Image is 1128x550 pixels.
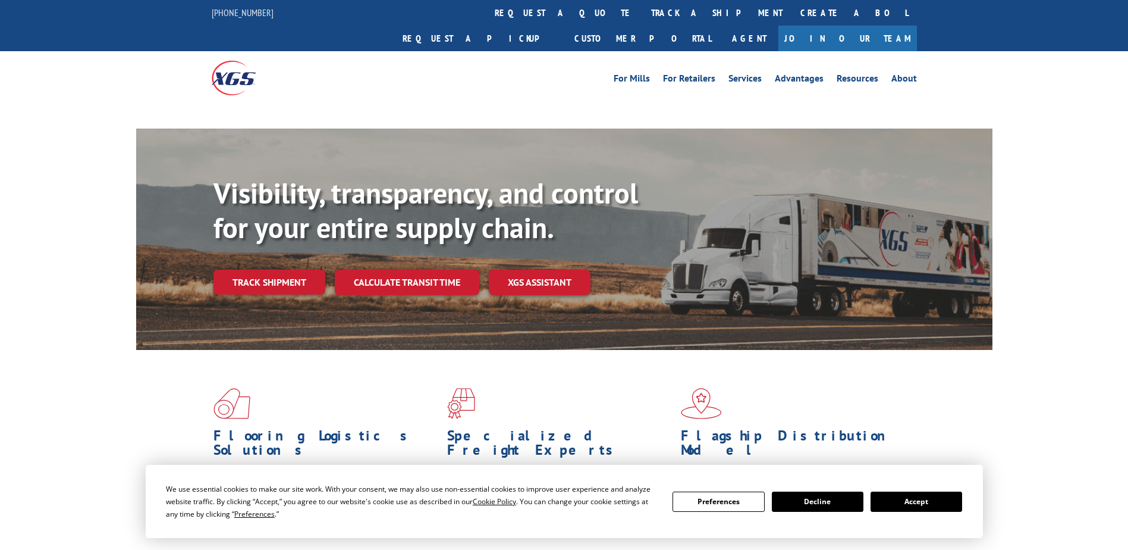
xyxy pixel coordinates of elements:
[166,483,658,520] div: We use essential cookies to make our site work. With your consent, we may also use non-essential ...
[213,174,638,246] b: Visibility, transparency, and control for your entire supply chain.
[213,388,250,419] img: xgs-icon-total-supply-chain-intelligence-red
[473,496,516,507] span: Cookie Policy
[447,388,475,419] img: xgs-icon-focused-on-flooring-red
[775,74,824,87] a: Advantages
[891,74,917,87] a: About
[681,429,906,463] h1: Flagship Distribution Model
[772,492,863,512] button: Decline
[871,492,962,512] button: Accept
[720,26,778,51] a: Agent
[489,270,590,295] a: XGS ASSISTANT
[213,270,325,295] a: Track shipment
[681,463,900,491] span: Our agile distribution network gives you nationwide inventory management on demand.
[778,26,917,51] a: Join Our Team
[673,492,764,512] button: Preferences
[447,463,672,516] p: From 123 overlength loads to delicate cargo, our experienced staff knows the best way to move you...
[837,74,878,87] a: Resources
[213,463,438,505] span: As an industry carrier of choice, XGS has brought innovation and dedication to flooring logistics...
[447,429,672,463] h1: Specialized Freight Experts
[614,74,650,87] a: For Mills
[213,429,438,463] h1: Flooring Logistics Solutions
[146,465,983,538] div: Cookie Consent Prompt
[663,74,715,87] a: For Retailers
[335,270,479,295] a: Calculate transit time
[234,509,275,519] span: Preferences
[565,26,720,51] a: Customer Portal
[681,388,722,419] img: xgs-icon-flagship-distribution-model-red
[212,7,274,18] a: [PHONE_NUMBER]
[728,74,762,87] a: Services
[394,26,565,51] a: Request a pickup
